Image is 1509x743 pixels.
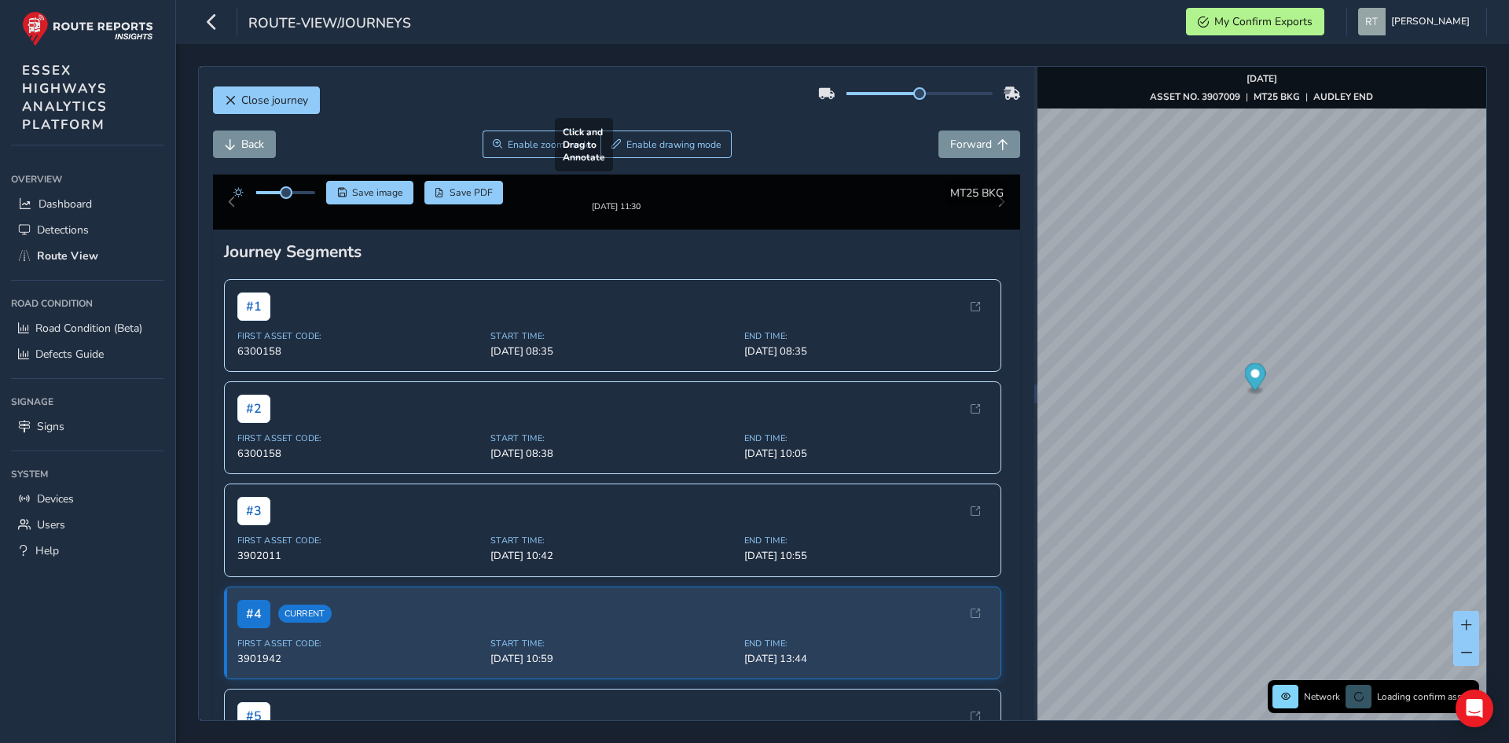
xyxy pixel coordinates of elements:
[1377,690,1474,703] span: Loading confirm assets
[11,486,164,512] a: Devices
[11,191,164,217] a: Dashboard
[278,617,332,635] span: Current
[22,11,153,46] img: rr logo
[744,445,989,457] span: End Time:
[744,343,989,355] span: End Time:
[1358,8,1386,35] img: diamond-layout
[237,343,482,355] span: First Asset Code:
[213,86,320,114] button: Close journey
[1214,14,1313,29] span: My Confirm Exports
[490,650,735,662] span: Start Time:
[568,198,664,213] img: Thumbnail frame
[744,561,989,576] span: [DATE] 10:55
[490,547,735,559] span: Start Time:
[1313,90,1373,103] strong: AUDLEY END
[490,445,735,457] span: Start Time:
[1304,690,1340,703] span: Network
[37,491,74,506] span: Devices
[1456,690,1493,727] div: Open Intercom Messenger
[490,459,735,473] span: [DATE] 08:38
[11,217,164,243] a: Detections
[938,131,1020,158] button: Forward
[35,347,104,362] span: Defects Guide
[490,664,735,679] span: [DATE] 10:59
[237,407,270,436] span: # 2
[626,138,721,151] span: Enable drawing mode
[11,462,164,486] div: System
[950,137,992,152] span: Forward
[352,186,403,199] span: Save image
[241,93,308,108] span: Close journey
[1244,363,1265,395] div: Map marker
[237,561,482,576] span: 3902011
[326,181,413,204] button: Save
[1186,8,1324,35] button: My Confirm Exports
[35,543,59,558] span: Help
[11,315,164,341] a: Road Condition (Beta)
[744,459,989,473] span: [DATE] 10:05
[1150,90,1240,103] strong: ASSET NO. 3907009
[237,305,270,333] span: # 1
[490,357,735,371] span: [DATE] 08:35
[213,131,276,158] button: Back
[237,664,482,679] span: 3901942
[22,61,108,134] span: ESSEX HIGHWAYS ANALYTICS PLATFORM
[483,131,601,158] button: Zoom
[508,138,591,151] span: Enable zoom mode
[237,650,482,662] span: First Asset Code:
[224,253,1010,275] div: Journey Segments
[37,419,64,434] span: Signs
[744,664,989,679] span: [DATE] 13:44
[35,321,142,336] span: Road Condition (Beta)
[11,341,164,367] a: Defects Guide
[237,547,482,559] span: First Asset Code:
[237,445,482,457] span: First Asset Code:
[237,509,270,538] span: # 3
[37,223,89,237] span: Detections
[450,186,493,199] span: Save PDF
[39,197,92,211] span: Dashboard
[241,137,264,152] span: Back
[237,715,270,743] span: # 5
[237,612,270,641] span: # 4
[11,390,164,414] div: Signage
[744,547,989,559] span: End Time:
[11,538,164,564] a: Help
[490,561,735,576] span: [DATE] 10:42
[568,213,664,225] div: [DATE] 11:30
[11,167,164,191] div: Overview
[744,650,989,662] span: End Time:
[600,131,732,158] button: Draw
[37,517,65,532] span: Users
[1391,8,1470,35] span: [PERSON_NAME]
[11,414,164,440] a: Signs
[11,243,164,269] a: Route View
[248,13,411,35] span: route-view/journeys
[950,186,1004,200] span: MT25 BKG
[11,512,164,538] a: Users
[1254,90,1300,103] strong: MT25 BKG
[37,248,98,263] span: Route View
[424,181,504,204] button: PDF
[1246,72,1277,85] strong: [DATE]
[744,357,989,371] span: [DATE] 08:35
[237,357,482,371] span: 6300158
[1150,90,1373,103] div: | |
[11,292,164,315] div: Road Condition
[1358,8,1475,35] button: [PERSON_NAME]
[490,343,735,355] span: Start Time:
[237,459,482,473] span: 6300158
